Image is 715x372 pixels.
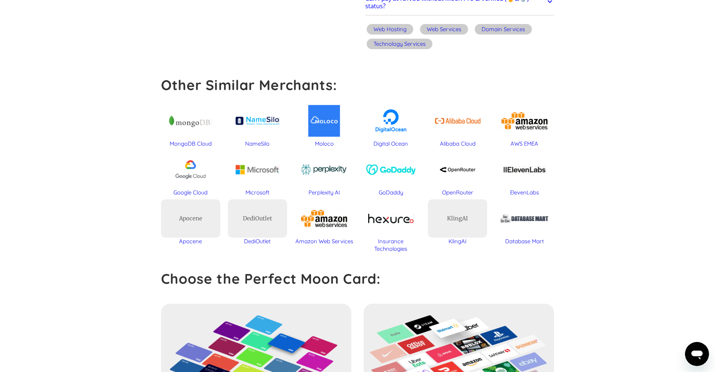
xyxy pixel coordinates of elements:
[179,215,202,222] div: Apocene
[161,76,337,93] strong: Other Similar Merchants:
[361,189,421,196] div: GoDaddy
[427,26,461,33] div: Web Services
[295,238,354,245] div: Amazon Web Services
[228,238,287,245] div: DediOutlet
[295,151,354,197] a: Perplexity AI
[361,238,421,253] div: Insurance Technologies
[447,215,468,222] div: KlingAI
[361,102,421,148] a: Digital Ocean
[473,23,533,38] a: Domain Services
[295,189,354,196] div: Perplexity AI
[495,102,554,148] a: AWS EMEA
[428,189,487,196] div: OpenRouter
[161,270,381,287] strong: Choose the Perfect Moon Card:
[418,23,470,38] a: Web Services
[295,102,354,148] a: Moloco
[228,151,287,197] a: Microsoft
[161,102,220,148] a: MongoDB Cloud
[428,102,487,148] a: Alibaba Cloud
[243,215,272,222] div: DediOutlet
[495,189,554,196] div: ElevenLabs
[495,238,554,245] div: Database Mart
[365,23,415,38] a: Web Hosting
[161,238,220,245] div: Apocene
[361,151,421,197] a: GoDaddy
[428,151,487,197] a: OpenRouter
[228,140,287,148] div: NameSilo
[495,140,554,148] div: AWS EMEA
[428,199,487,245] a: KlingAIKlingAI
[428,238,487,245] div: KlingAI
[161,189,220,196] div: Google Cloud
[495,199,554,245] a: Database Mart
[228,189,287,196] div: Microsoft
[361,140,421,148] div: Digital Ocean
[161,151,220,197] a: Google Cloud
[295,199,354,245] a: Amazon Web Services
[495,151,554,197] a: ElevenLabs
[482,26,525,33] div: Domain Services
[228,102,287,148] a: NameSilo
[161,140,220,148] div: MongoDB Cloud
[161,199,220,245] a: ApoceneApocene
[685,342,709,366] iframe: Button to launch messaging window
[361,199,421,253] a: Insurance Technologies
[428,140,487,148] div: Alibaba Cloud
[373,40,426,48] div: Technology Services
[228,199,287,245] a: DediOutletDediOutlet
[295,140,354,148] div: Moloco
[373,26,406,33] div: Web Hosting
[365,38,434,52] a: Technology Services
